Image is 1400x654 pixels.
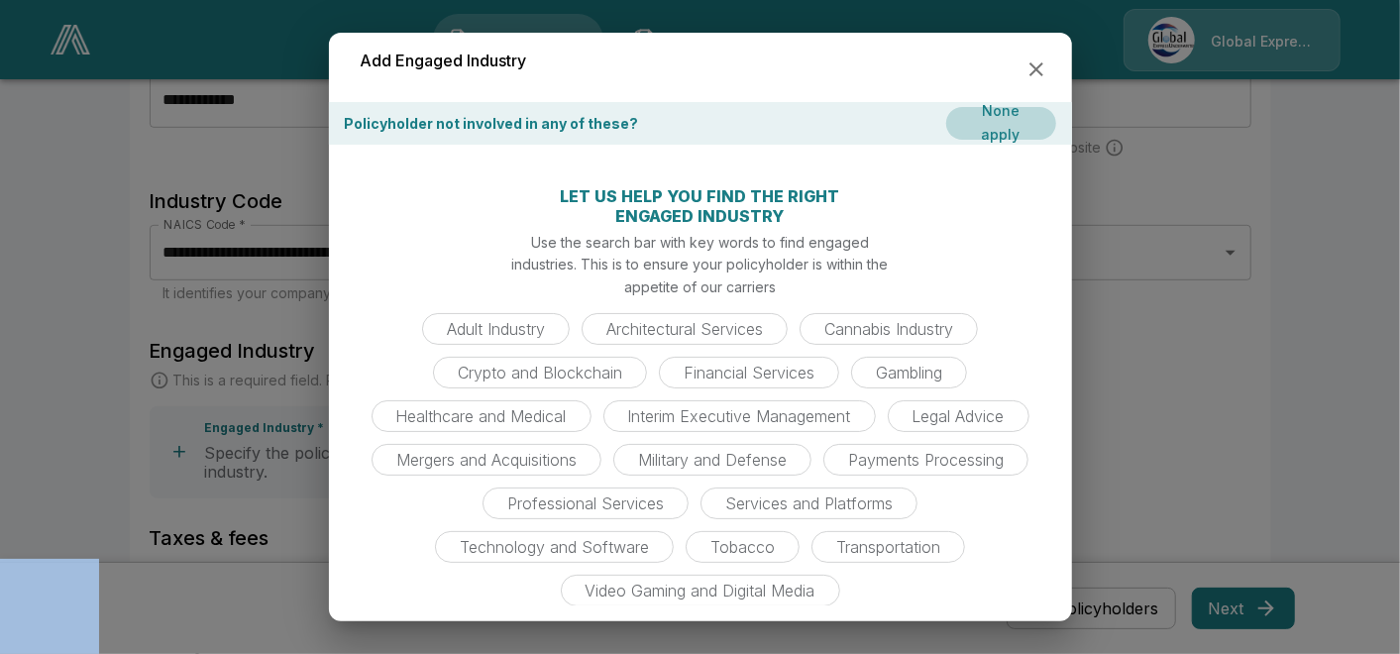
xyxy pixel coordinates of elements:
div: Adult Industry [422,313,570,345]
span: Military and Defense [626,450,799,470]
span: Payments Processing [836,450,1016,470]
span: Cannabis Industry [812,319,965,339]
span: Crypto and Blockchain [446,363,634,382]
div: Technology and Software [435,531,674,563]
span: Transportation [824,537,952,557]
span: Gambling [864,363,954,382]
div: Healthcare and Medical [372,400,592,432]
div: Professional Services [483,488,689,519]
div: Tobacco [686,531,800,563]
div: Legal Advice [888,400,1029,432]
div: Mergers and Acquisitions [372,444,601,476]
h6: Add Engaged Industry [361,49,527,74]
span: Video Gaming and Digital Media [574,581,827,600]
div: Cannabis Industry [800,313,978,345]
span: Professional Services [495,493,676,513]
div: Crypto and Blockchain [433,357,647,388]
div: Architectural Services [582,313,788,345]
span: Architectural Services [594,319,775,339]
span: Adult Industry [435,319,557,339]
p: ENGAGED INDUSTRY [616,208,785,224]
p: Use the search bar with key words to find engaged [531,232,869,253]
div: Military and Defense [613,444,811,476]
span: Tobacco [699,537,787,557]
div: Transportation [811,531,965,563]
p: Policyholder not involved in any of these? [345,113,639,134]
div: Payments Processing [823,444,1028,476]
span: Services and Platforms [713,493,905,513]
div: Services and Platforms [700,488,917,519]
button: None apply [946,107,1056,140]
div: Gambling [851,357,967,388]
div: Financial Services [659,357,839,388]
div: Interim Executive Management [603,400,876,432]
span: Mergers and Acquisitions [384,450,589,470]
span: Interim Executive Management [616,406,863,426]
p: appetite of our carriers [624,276,776,297]
span: Financial Services [672,363,826,382]
span: Legal Advice [901,406,1017,426]
p: LET US HELP YOU FIND THE RIGHT [561,188,840,204]
span: Technology and Software [448,537,661,557]
span: Healthcare and Medical [384,406,579,426]
p: industries. This is to ensure your policyholder is within the [512,254,889,274]
div: Video Gaming and Digital Media [561,575,840,606]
